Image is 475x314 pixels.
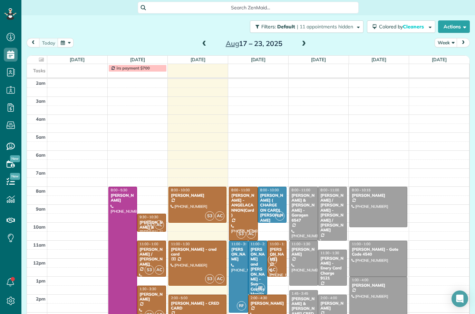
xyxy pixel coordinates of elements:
[39,38,58,47] button: today
[36,206,46,212] span: 9am
[139,247,164,267] div: [PERSON_NAME] / [PERSON_NAME]
[111,188,127,192] span: 8:00 - 5:30
[117,65,150,71] span: irs payment $700
[297,24,353,30] span: | 11 appointments hidden
[311,57,326,62] a: [DATE]
[291,247,316,257] div: [PERSON_NAME]
[268,255,277,265] span: S3
[438,20,470,33] button: Actions
[36,188,46,194] span: 8am
[292,291,308,296] span: 1:45 - 3:45
[379,24,426,30] span: Colored by
[292,242,310,246] span: 11:00 - 1:30
[367,20,435,33] button: Colored byCleaners
[27,38,40,47] button: prev
[352,242,370,246] span: 11:00 - 1:00
[275,211,284,221] span: RF
[432,57,447,62] a: [DATE]
[352,278,368,282] span: 1:00 - 4:00
[36,98,46,104] span: 3am
[226,39,239,48] span: Aug
[268,265,277,275] span: AC
[260,188,279,192] span: 8:00 - 10:00
[145,220,154,230] span: S3
[256,283,265,293] span: RF
[320,193,345,233] div: [PERSON_NAME] / [PERSON_NAME] - [PERSON_NAME] / [PERSON_NAME]
[457,38,470,47] button: next
[211,40,297,47] h2: 17 – 23, 2025
[371,57,386,62] a: [DATE]
[36,134,46,140] span: 5am
[155,220,164,230] span: AC
[452,290,468,307] div: Open Intercom Messenger
[33,242,46,248] span: 11am
[110,193,135,203] div: [PERSON_NAME]
[320,301,345,311] div: [PERSON_NAME]
[292,188,310,192] span: 8:00 - 11:00
[171,188,190,192] span: 8:00 - 10:00
[10,155,20,162] span: New
[250,301,285,306] div: [PERSON_NAME]
[260,193,285,223] div: [PERSON_NAME] ( CHARGE ON CARD) [PERSON_NAME]
[145,265,154,275] span: S3
[215,211,224,221] span: AC
[36,170,46,176] span: 7am
[231,242,250,246] span: 11:00 - 3:00
[231,247,246,262] div: [PERSON_NAME]
[320,188,339,192] span: 8:00 - 11:00
[205,274,214,284] span: S3
[251,242,269,246] span: 11:00 - 2:00
[403,24,425,30] span: Cleaners
[10,173,20,180] span: New
[237,301,246,311] span: RF
[320,256,345,281] div: [PERSON_NAME] - Enery Card Charge 9121
[250,20,363,33] button: Filters: Default | 11 appointments hidden
[246,20,363,33] a: Filters: Default | 11 appointments hidden
[291,193,316,223] div: [PERSON_NAME] & [PERSON_NAME] - Garagen 6547
[231,188,250,192] span: 8:00 - 11:00
[251,57,266,62] a: [DATE]
[139,220,164,255] div: [PERSON_NAME] & [PERSON_NAME] Office [PERSON_NAME] And Newmam
[215,274,224,284] span: AC
[139,287,156,291] span: 1:30 - 3:30
[36,152,46,158] span: 6am
[236,229,246,239] span: S3
[33,224,46,230] span: 10am
[277,24,295,30] span: Default
[171,193,224,198] div: [PERSON_NAME]
[70,57,85,62] a: [DATE]
[130,57,145,62] a: [DATE]
[261,24,276,30] span: Filters:
[320,251,339,255] span: 11:30 - 1:30
[251,296,267,300] span: 2:00 - 4:30
[231,193,256,218] div: [PERSON_NAME] - ANGELACANNON(Card)
[435,38,457,47] button: Week
[246,229,256,239] span: AC
[36,116,46,122] span: 4am
[139,242,158,246] span: 11:00 - 1:00
[36,80,46,86] span: 2am
[155,265,164,275] span: AC
[270,242,288,246] span: 11:00 - 1:00
[191,57,205,62] a: [DATE]
[320,296,337,300] span: 2:00 - 4:00
[352,188,370,192] span: 8:00 - 10:15
[33,260,46,266] span: 12pm
[36,278,46,284] span: 1pm
[269,247,284,262] div: [PERSON_NAME]
[171,301,224,311] div: [PERSON_NAME] - CRED CARD
[351,193,405,198] div: [PERSON_NAME]
[171,247,224,257] div: [PERSON_NAME] - cred card
[205,211,214,221] span: S3
[139,292,164,302] div: [PERSON_NAME]
[351,283,405,288] div: [PERSON_NAME]
[351,247,405,257] div: [PERSON_NAME] - Gate Code 4540
[171,296,187,300] span: 2:00 - 5:00
[36,296,46,302] span: 2pm
[171,242,190,246] span: 11:00 - 1:30
[139,215,158,219] span: 9:30 - 10:30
